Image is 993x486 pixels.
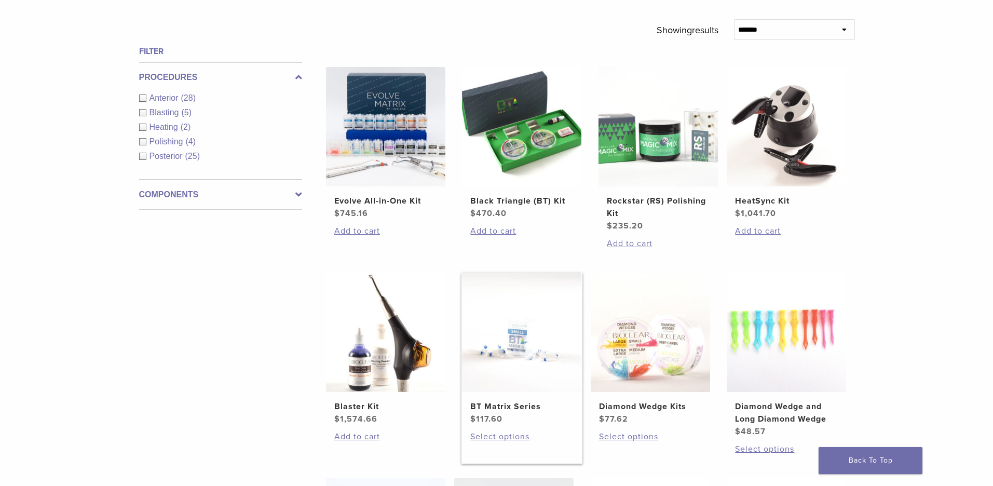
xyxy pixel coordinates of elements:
[334,208,340,219] span: $
[657,19,718,41] p: Showing results
[149,108,182,117] span: Blasting
[599,414,628,424] bdi: 77.62
[334,430,437,443] a: Add to cart: “Blaster Kit”
[735,208,741,219] span: $
[599,400,702,413] h2: Diamond Wedge Kits
[334,195,437,207] h2: Evolve All-in-One Kit
[462,273,581,392] img: BT Matrix Series
[470,400,573,413] h2: BT Matrix Series
[735,400,838,425] h2: Diamond Wedge and Long Diamond Wedge
[598,67,718,186] img: Rockstar (RS) Polishing Kit
[735,443,838,455] a: Select options for “Diamond Wedge and Long Diamond Wedge”
[470,208,476,219] span: $
[139,71,302,84] label: Procedures
[727,273,846,392] img: Diamond Wedge and Long Diamond Wedge
[326,67,445,186] img: Evolve All-in-One Kit
[334,414,377,424] bdi: 1,574.66
[735,195,838,207] h2: HeatSync Kit
[185,137,196,146] span: (4)
[470,208,507,219] bdi: 470.40
[599,430,702,443] a: Select options for “Diamond Wedge Kits”
[470,195,573,207] h2: Black Triangle (BT) Kit
[325,67,446,220] a: Evolve All-in-One KitEvolve All-in-One Kit $745.16
[149,123,181,131] span: Heating
[598,67,719,232] a: Rockstar (RS) Polishing KitRockstar (RS) Polishing Kit $235.20
[735,208,776,219] bdi: 1,041.70
[149,93,181,102] span: Anterior
[139,188,302,201] label: Components
[726,273,847,438] a: Diamond Wedge and Long Diamond WedgeDiamond Wedge and Long Diamond Wedge $48.57
[334,225,437,237] a: Add to cart: “Evolve All-in-One Kit”
[819,447,922,474] a: Back To Top
[590,273,711,425] a: Diamond Wedge KitsDiamond Wedge Kits $77.62
[181,93,196,102] span: (28)
[735,225,838,237] a: Add to cart: “HeatSync Kit”
[599,414,605,424] span: $
[149,152,185,160] span: Posterior
[607,221,613,231] span: $
[462,67,581,186] img: Black Triangle (BT) Kit
[470,225,573,237] a: Add to cart: “Black Triangle (BT) Kit”
[470,414,502,424] bdi: 117.60
[325,273,446,425] a: Blaster KitBlaster Kit $1,574.66
[591,273,710,392] img: Diamond Wedge Kits
[607,195,710,220] h2: Rockstar (RS) Polishing Kit
[139,45,302,58] h4: Filter
[461,273,582,425] a: BT Matrix SeriesBT Matrix Series $117.60
[470,414,476,424] span: $
[185,152,200,160] span: (25)
[181,123,191,131] span: (2)
[735,426,766,437] bdi: 48.57
[470,430,573,443] a: Select options for “BT Matrix Series”
[334,208,368,219] bdi: 745.16
[461,67,582,220] a: Black Triangle (BT) KitBlack Triangle (BT) Kit $470.40
[607,221,643,231] bdi: 235.20
[726,67,847,220] a: HeatSync KitHeatSync Kit $1,041.70
[149,137,186,146] span: Polishing
[326,273,445,392] img: Blaster Kit
[181,108,192,117] span: (5)
[727,67,846,186] img: HeatSync Kit
[334,414,340,424] span: $
[607,237,710,250] a: Add to cart: “Rockstar (RS) Polishing Kit”
[334,400,437,413] h2: Blaster Kit
[735,426,741,437] span: $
